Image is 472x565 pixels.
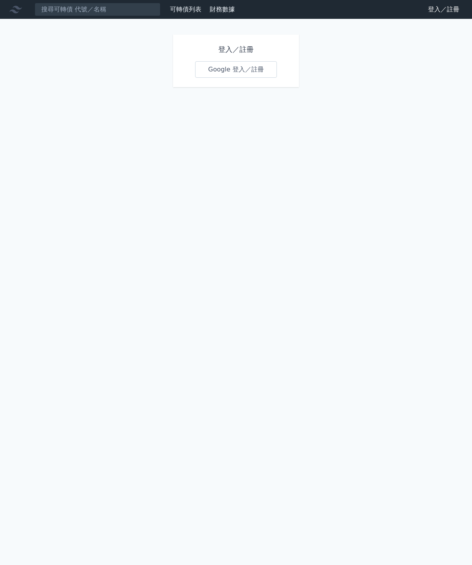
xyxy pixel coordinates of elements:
[422,3,466,16] a: 登入／註冊
[35,3,160,16] input: 搜尋可轉債 代號／名稱
[195,44,277,55] h1: 登入／註冊
[210,5,235,13] a: 財務數據
[170,5,201,13] a: 可轉債列表
[195,61,277,78] a: Google 登入／註冊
